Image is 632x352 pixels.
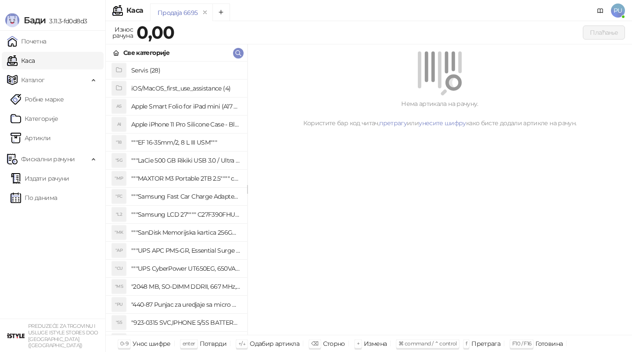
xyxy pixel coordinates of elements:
h4: Servis (28) [131,63,240,77]
a: унесите шифру [419,119,466,127]
div: Претрага [471,338,500,349]
img: Logo [5,13,19,27]
a: По данима [11,189,57,207]
span: + [357,340,359,347]
button: Add tab [212,4,230,21]
button: remove [199,9,211,16]
div: "SD [112,334,126,348]
a: Робне марке [11,91,64,108]
div: Измена [364,338,387,349]
div: "S5 [112,316,126,330]
span: ⌫ [311,340,318,347]
div: Потврди [200,338,227,349]
a: Почетна [7,33,47,50]
button: Плаћање [583,25,625,40]
span: enter [183,340,195,347]
div: Све категорије [123,48,169,58]
a: Документација [593,4,607,18]
h4: """UPS APC PM5-GR, Essential Surge Arrest,5 utic_nica""" [131,243,240,258]
span: Бади [24,15,46,25]
div: "5G [112,153,126,167]
span: F10 / F16 [512,340,531,347]
h4: """Samsung Fast Car Charge Adapter, brzi auto punja_, boja crna""" [131,189,240,203]
div: Готовина [535,338,563,349]
div: AI [112,117,126,131]
a: Издати рачуни [11,170,69,187]
a: Категорије [11,110,58,127]
div: Продаја 6695 [158,8,197,18]
h4: "923-0315 SVC,IPHONE 5/5S BATTERY REMOVAL TRAY Držač za iPhone sa kojim se otvara display [131,316,240,330]
div: Одабир артикла [250,338,299,349]
div: "FC [112,189,126,203]
span: 0-9 [120,340,128,347]
h4: """LaCie 500 GB Rikiki USB 3.0 / Ultra Compact & Resistant aluminum / USB 3.0 / 2.5""""""" [131,153,240,167]
h4: "2048 MB, SO-DIMM DDRII, 667 MHz, Napajanje 1,8 0,1 V, Latencija CL5" [131,279,240,294]
h4: iOS/MacOS_first_use_assistance (4) [131,81,240,95]
div: Унос шифре [133,338,171,349]
small: PREDUZEĆE ZA TRGOVINU I USLUGE ISTYLE STORES DOO [GEOGRAPHIC_DATA] ([GEOGRAPHIC_DATA]) [28,323,98,348]
span: f [466,340,467,347]
h4: Apple iPhone 11 Pro Silicone Case - Black [131,117,240,131]
div: AS [112,99,126,113]
h4: """EF 16-35mm/2, 8 L III USM""" [131,135,240,149]
div: "CU [112,261,126,276]
strong: 0,00 [136,22,174,43]
a: ArtikliАртикли [11,129,51,147]
div: Каса [126,7,143,14]
img: 64x64-companyLogo-77b92cf4-9946-4f36-9751-bf7bb5fd2c7d.png [7,327,25,345]
a: претрагу [379,119,407,127]
div: "AP [112,243,126,258]
span: Фискални рачуни [21,150,75,168]
span: Каталог [21,71,45,89]
h4: """MAXTOR M3 Portable 2TB 2.5"""" crni eksterni hard disk HX-M201TCB/GM""" [131,171,240,185]
div: Сторно [323,338,345,349]
div: grid [106,62,247,335]
h4: """SanDisk Memorijska kartica 256GB microSDXC sa SD adapterom SDSQXA1-256G-GN6MA - Extreme PLUS, ... [131,225,240,240]
div: "MP [112,171,126,185]
div: "18 [112,135,126,149]
div: "MK [112,225,126,240]
h4: "440-87 Punjac za uredjaje sa micro USB portom 4/1, Stand." [131,298,240,312]
h4: "923-0448 SVC,IPHONE,TOURQUE DRIVER KIT .65KGF- CM Šrafciger " [131,334,240,348]
span: ↑/↓ [238,340,245,347]
h4: """UPS CyberPower UT650EG, 650VA/360W , line-int., s_uko, desktop""" [131,261,240,276]
a: Каса [7,52,35,69]
div: "L2 [112,207,126,221]
span: 3.11.3-fd0d8d3 [46,17,87,25]
span: ⌘ command / ⌃ control [399,340,457,347]
div: Нема артикала на рачуну. Користите бар код читач, или како бисте додали артикле на рачун. [258,99,621,128]
h4: Apple Smart Folio for iPad mini (A17 Pro) - Sage [131,99,240,113]
div: "MS [112,279,126,294]
h4: """Samsung LCD 27"""" C27F390FHUXEN""" [131,207,240,221]
div: Износ рачуна [111,24,135,41]
div: "PU [112,298,126,312]
span: PU [611,4,625,18]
